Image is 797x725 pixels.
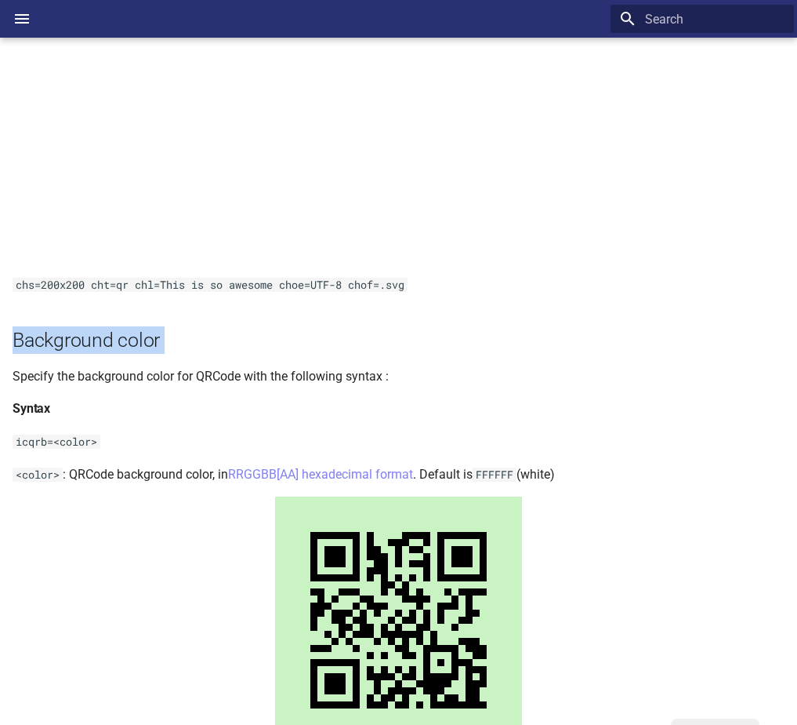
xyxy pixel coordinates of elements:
p: : QRCode background color, in . Default is (white) [13,465,784,485]
p: Specify the background color for QRCode with the following syntax : [13,366,784,387]
code: icqrb=<color> [13,435,100,449]
h4: Syntax [13,399,784,419]
code: chs=200x200 cht=qr chl=This is so awesome choe=UTF-8 chof=.svg [13,278,408,292]
h2: Background color [13,326,784,354]
code: <color> [13,468,63,482]
input: Search [610,5,794,33]
a: RRGGBB[AA] hexadecimal format [228,467,413,482]
code: FFFFFF [473,468,516,482]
